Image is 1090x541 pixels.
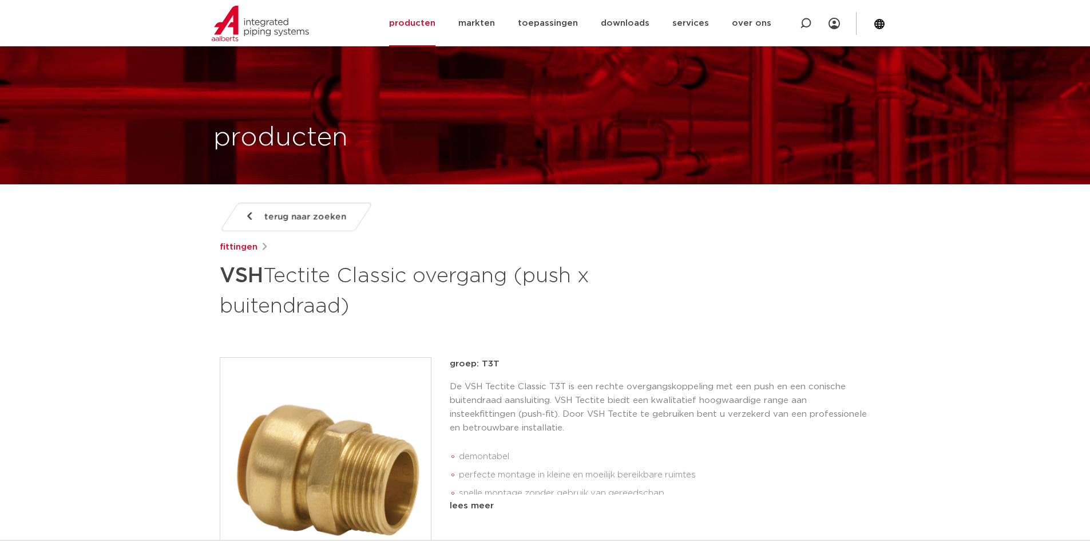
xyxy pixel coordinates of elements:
[220,266,263,286] strong: VSH
[450,380,871,435] p: De VSH Tectite Classic T3T is een rechte overgangskoppeling met een push en een conische buitendr...
[459,484,871,503] li: snelle montage zonder gebruik van gereedschap
[450,357,871,371] p: groep: T3T
[220,240,257,254] a: fittingen
[219,203,372,231] a: terug naar zoeken
[220,259,649,321] h1: Tectite Classic overgang (push x buitendraad)
[213,120,348,156] h1: producten
[450,499,871,513] div: lees meer
[459,448,871,466] li: demontabel
[459,466,871,484] li: perfecte montage in kleine en moeilijk bereikbare ruimtes
[264,208,346,226] span: terug naar zoeken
